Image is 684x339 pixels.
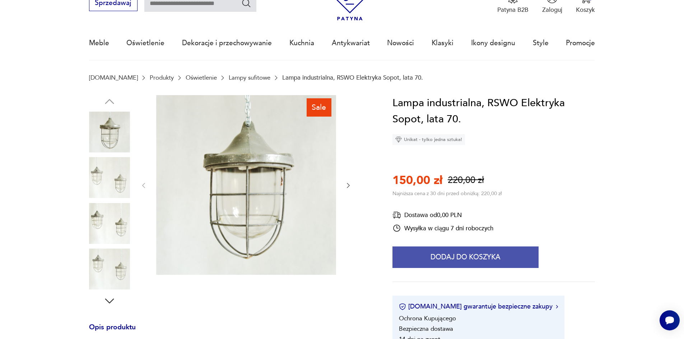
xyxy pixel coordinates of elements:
h3: Opis produktu [89,325,372,339]
a: Oświetlenie [126,27,164,60]
div: Unikat - tylko jedna sztuka! [392,134,465,145]
a: Klasyki [432,27,453,60]
img: Zdjęcie produktu Lampa industrialna, RSWO Elektryka Sopot, lata 70. [89,157,130,198]
a: Dekoracje i przechowywanie [182,27,272,60]
img: Ikona certyfikatu [399,303,406,310]
img: Ikona strzałki w prawo [556,305,558,309]
img: Zdjęcie produktu Lampa industrialna, RSWO Elektryka Sopot, lata 70. [89,112,130,152]
a: Promocje [566,27,595,60]
p: 150,00 zł [392,173,442,188]
p: Najniższa cena z 30 dni przed obniżką: 220,00 zł [392,190,502,197]
div: Dostawa od 0,00 PLN [392,211,493,220]
a: Oświetlenie [186,74,217,81]
p: Zaloguj [542,6,562,14]
li: Bezpieczna dostawa [399,325,453,333]
img: Zdjęcie produktu Lampa industrialna, RSWO Elektryka Sopot, lata 70. [89,203,130,244]
button: Dodaj do koszyka [392,246,539,268]
a: Style [533,27,549,60]
p: Lampa industrialna, RSWO Elektryka Sopot, lata 70. [282,74,423,81]
a: Ikony designu [471,27,515,60]
li: Ochrona Kupującego [399,314,456,322]
a: Sprzedawaj [89,1,138,6]
a: Nowości [387,27,414,60]
img: Zdjęcie produktu Lampa industrialna, RSWO Elektryka Sopot, lata 70. [156,95,336,275]
h1: Lampa industrialna, RSWO Elektryka Sopot, lata 70. [392,95,595,128]
img: Ikona diamentu [395,136,402,143]
a: Kuchnia [289,27,314,60]
a: Antykwariat [332,27,370,60]
a: Lampy sufitowe [229,74,270,81]
iframe: Smartsupp widget button [660,310,680,330]
div: Wysyłka w ciągu 7 dni roboczych [392,224,493,232]
div: Sale [307,98,331,116]
button: [DOMAIN_NAME] gwarantuje bezpieczne zakupy [399,302,558,311]
a: Meble [89,27,109,60]
p: 220,00 zł [448,174,484,187]
img: Zdjęcie produktu Lampa industrialna, RSWO Elektryka Sopot, lata 70. [89,249,130,289]
a: Produkty [150,74,174,81]
a: [DOMAIN_NAME] [89,74,138,81]
img: Ikona dostawy [392,211,401,220]
p: Patyna B2B [497,6,529,14]
p: Koszyk [576,6,595,14]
